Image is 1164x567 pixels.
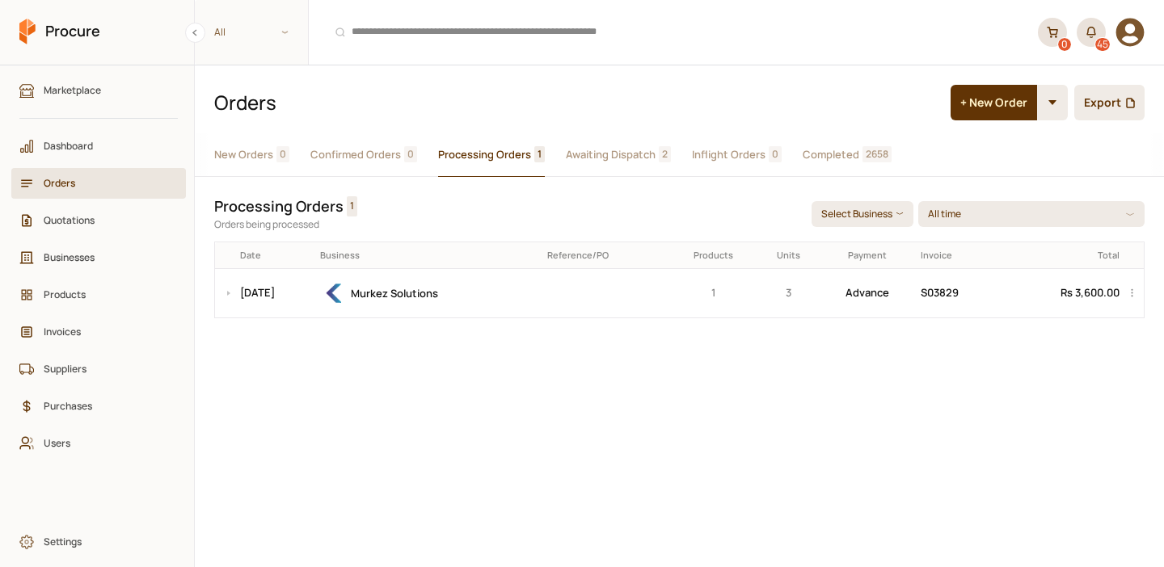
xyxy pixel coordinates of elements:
[11,527,186,557] a: Settings
[1077,18,1106,47] button: 45
[674,284,752,301] p: 1
[566,146,656,163] span: Awaiting Dispatch
[11,205,186,236] a: Quotations
[1058,38,1071,51] div: 0
[812,201,913,227] button: Select Business
[234,242,315,268] th: Date
[758,242,819,268] th: Units
[1002,268,1124,317] td: Rs 3,600.00
[314,242,541,268] th: Business
[11,317,186,347] a: Invoices
[214,89,938,116] h1: Orders
[1038,18,1067,47] a: 0
[1002,242,1124,268] th: Total
[214,216,799,232] p: Orders being processed
[692,146,765,163] span: Inflight Orders
[347,196,357,216] span: 1
[351,286,438,300] span: Murkez Solutions
[45,21,100,41] span: Procure
[214,146,273,163] span: New Orders
[11,391,186,422] a: Purchases
[404,146,417,162] span: 0
[542,242,669,268] th: Reference/PO
[44,212,165,228] span: Quotations
[659,146,671,162] span: 2
[44,398,165,414] span: Purchases
[44,361,165,376] span: Suppliers
[928,206,964,221] p: All time
[803,146,859,163] span: Completed
[214,196,344,216] h2: Processing Orders
[44,324,165,339] span: Invoices
[11,168,186,199] a: Orders
[11,75,186,106] a: Marketplace
[918,201,1145,227] button: All time
[915,242,1002,268] th: Invoice
[19,19,100,46] a: Procure
[819,242,915,268] th: Payment
[11,428,186,459] a: Users
[44,250,165,265] span: Businesses
[310,146,401,163] span: Confirmed Orders
[11,279,186,310] a: Products
[44,175,165,191] span: Orders
[824,284,909,301] p: Advance Payment
[44,534,165,549] span: Settings
[11,131,186,162] a: Dashboard
[11,242,186,273] a: Businesses
[915,268,1002,317] td: S03829
[951,85,1037,120] button: + New Order
[764,284,813,301] p: 3
[534,146,545,162] span: 1
[1095,38,1110,51] div: 45
[44,82,165,98] span: Marketplace
[44,287,165,302] span: Products
[438,146,531,163] span: Processing Orders
[1074,85,1145,120] button: Export
[862,146,892,162] span: 2658
[318,12,1028,52] input: Products, Businesses, Users, Suppliers, Orders, and Purchases
[276,146,289,162] span: 0
[668,242,757,268] th: Products
[214,24,226,40] span: All
[195,19,308,45] span: All
[769,146,782,162] span: 0
[44,138,165,153] span: Dashboard
[320,280,535,306] div: Murkez Solutions
[44,435,165,451] span: Users
[11,354,186,384] a: Suppliers
[240,285,275,300] a: [DATE]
